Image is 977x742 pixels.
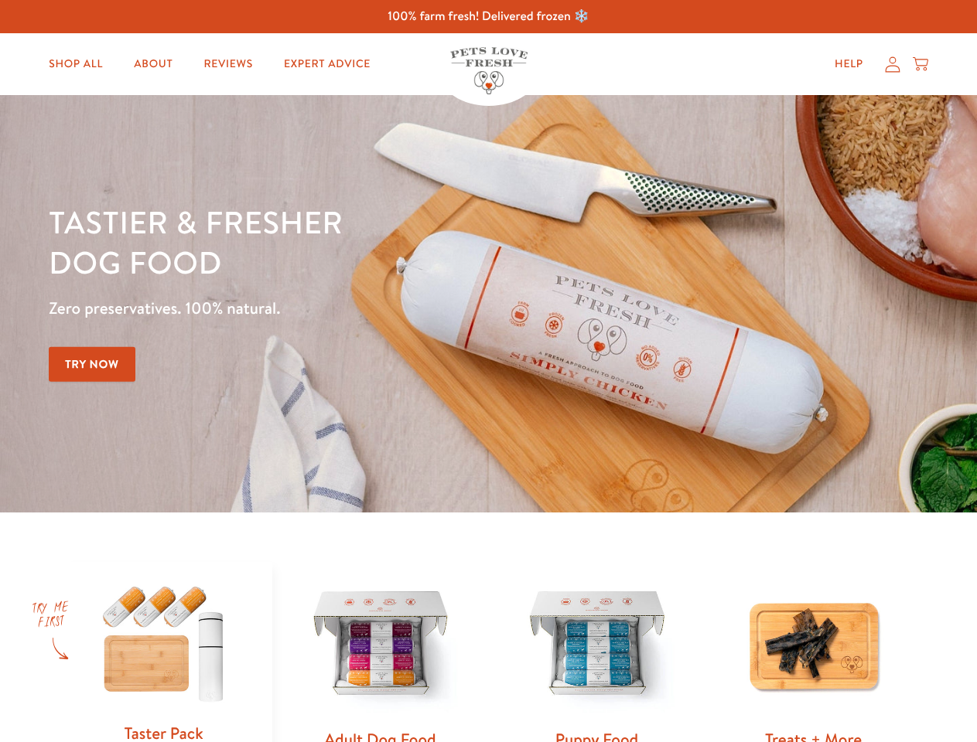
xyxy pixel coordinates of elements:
a: Shop All [36,49,115,80]
img: Pets Love Fresh [450,47,528,94]
a: Try Now [49,347,135,382]
h1: Tastier & fresher dog food [49,202,635,282]
a: Help [822,49,876,80]
a: Reviews [191,49,265,80]
a: Expert Advice [272,49,383,80]
a: About [121,49,185,80]
p: Zero preservatives. 100% natural. [49,294,635,322]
